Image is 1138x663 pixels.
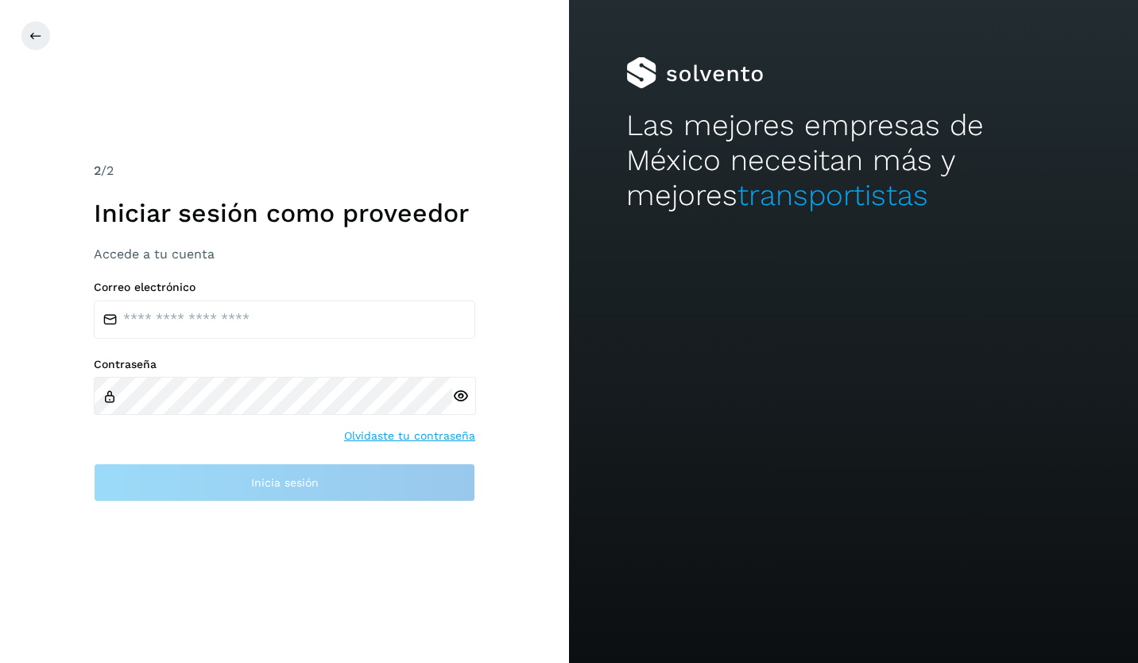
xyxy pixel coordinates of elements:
[737,178,928,212] span: transportistas
[626,108,1082,214] h2: Las mejores empresas de México necesitan más y mejores
[94,358,475,371] label: Contraseña
[344,428,475,444] a: Olvidaste tu contraseña
[94,163,101,178] span: 2
[94,161,475,180] div: /2
[251,477,319,488] span: Inicia sesión
[94,463,475,502] button: Inicia sesión
[94,198,475,228] h1: Iniciar sesión como proveedor
[94,246,475,262] h3: Accede a tu cuenta
[94,281,475,294] label: Correo electrónico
